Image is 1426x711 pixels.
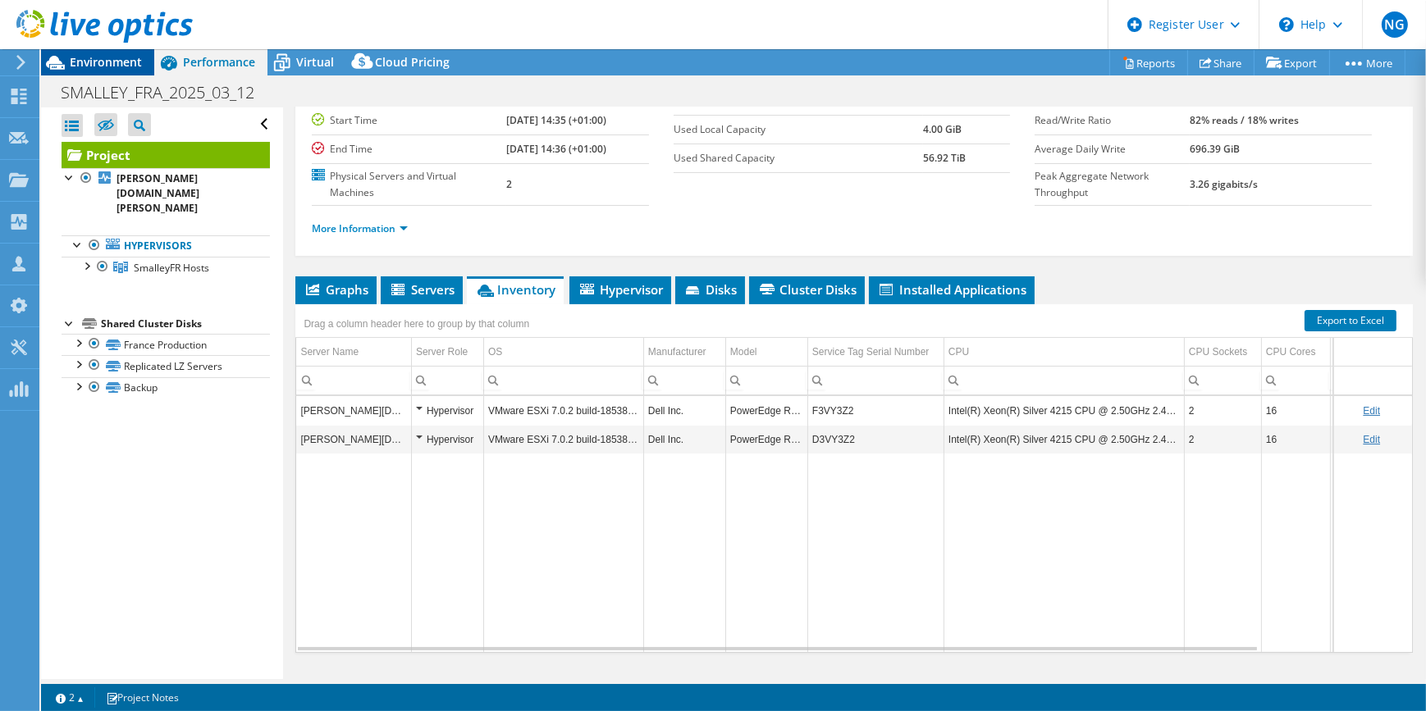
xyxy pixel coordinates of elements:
[730,342,757,362] div: Model
[578,281,663,298] span: Hypervisor
[389,281,455,298] span: Servers
[725,338,807,367] td: Model Column
[304,281,368,298] span: Graphs
[53,84,280,102] h1: SMALLEY_FRA_2025_03_12
[674,150,923,166] label: Used Shared Capacity
[483,396,643,425] td: Column OS, Value VMware ESXi 7.0.2 build-18538813
[62,168,270,219] a: [PERSON_NAME][DOMAIN_NAME][PERSON_NAME]
[944,396,1184,425] td: Column CPU, Value Intel(R) Xeon(R) Silver 4215 CPU @ 2.50GHz 2.49 GHz
[683,281,737,298] span: Disks
[1261,396,1330,425] td: Column CPU Cores, Value 16
[1184,425,1261,453] td: Column CPU Sockets, Value 2
[807,366,944,394] td: Column Service Tag Serial Number, Filter cell
[674,121,923,138] label: Used Local Capacity
[312,221,408,235] a: More Information
[1190,113,1299,127] b: 82% reads / 18% writes
[296,338,411,367] td: Server Name Column
[416,401,479,421] div: Hypervisor
[62,355,270,376] a: Replicated LZ Servers
[411,338,483,367] td: Server Role Column
[296,54,334,70] span: Virtual
[1330,425,1425,453] td: Column Guest VM Count, Value 5
[1363,405,1380,417] a: Edit
[62,257,270,278] a: SmalleyFR Hosts
[944,338,1184,367] td: CPU Column
[1035,112,1190,129] label: Read/Write Ratio
[1329,50,1405,75] a: More
[944,425,1184,453] td: Column CPU, Value Intel(R) Xeon(R) Silver 4215 CPU @ 2.50GHz 2.49 GHz
[475,281,555,298] span: Inventory
[1184,338,1261,367] td: CPU Sockets Column
[296,425,411,453] td: Column Server Name, Value fra-vmsr-02.smalley.com
[1261,366,1330,394] td: Column CPU Cores, Filter cell
[62,142,270,168] a: Project
[375,54,450,70] span: Cloud Pricing
[101,314,270,334] div: Shared Cluster Disks
[134,261,209,275] span: SmalleyFR Hosts
[62,235,270,257] a: Hypervisors
[62,334,270,355] a: France Production
[1184,366,1261,394] td: Column CPU Sockets, Filter cell
[1035,168,1190,201] label: Peak Aggregate Network Throughput
[411,396,483,425] td: Column Server Role, Value Hypervisor
[807,338,944,367] td: Service Tag Serial Number Column
[1305,310,1396,331] a: Export to Excel
[416,342,468,362] div: Server Role
[643,425,725,453] td: Column Manufacturer, Value Dell Inc.
[1109,50,1188,75] a: Reports
[648,342,706,362] div: Manufacturer
[1190,177,1258,191] b: 3.26 gigabits/s
[1330,366,1425,394] td: Column Guest VM Count, Filter cell
[1035,141,1190,157] label: Average Daily Write
[411,425,483,453] td: Column Server Role, Value Hypervisor
[948,342,969,362] div: CPU
[1184,396,1261,425] td: Column CPU Sockets, Value 2
[295,304,1413,653] div: Data grid
[807,425,944,453] td: Column Service Tag Serial Number, Value D3VY3Z2
[312,141,506,157] label: End Time
[1266,342,1316,362] div: CPU Cores
[643,396,725,425] td: Column Manufacturer, Value Dell Inc.
[416,430,479,449] div: Hypervisor
[300,342,359,362] div: Server Name
[643,338,725,367] td: Manufacturer Column
[312,168,506,201] label: Physical Servers and Virtual Machines
[923,151,966,165] b: 56.92 TiB
[1330,396,1425,425] td: Column Guest VM Count, Value 31
[296,366,411,394] td: Column Server Name, Filter cell
[1190,142,1240,156] b: 696.39 GiB
[296,396,411,425] td: Column Server Name, Value fra-vmsr-01.smalley.com
[643,366,725,394] td: Column Manufacturer, Filter cell
[877,281,1026,298] span: Installed Applications
[62,377,270,399] a: Backup
[117,171,199,215] b: [PERSON_NAME][DOMAIN_NAME][PERSON_NAME]
[299,312,533,335] div: Drag a column header here to group by that column
[807,396,944,425] td: Column Service Tag Serial Number, Value F3VY3Z2
[70,54,142,70] span: Environment
[812,342,930,362] div: Service Tag Serial Number
[488,342,502,362] div: OS
[1261,338,1330,367] td: CPU Cores Column
[725,396,807,425] td: Column Model, Value PowerEdge R740
[1189,342,1247,362] div: CPU Sockets
[483,338,643,367] td: OS Column
[1187,50,1255,75] a: Share
[1261,425,1330,453] td: Column CPU Cores, Value 16
[506,177,512,191] b: 2
[1330,338,1425,367] td: Guest VM Count Column
[1254,50,1330,75] a: Export
[1279,17,1294,32] svg: \n
[483,366,643,394] td: Column OS, Filter cell
[94,687,190,708] a: Project Notes
[1363,434,1380,445] a: Edit
[944,366,1184,394] td: Column CPU, Filter cell
[411,366,483,394] td: Column Server Role, Filter cell
[757,281,857,298] span: Cluster Disks
[312,112,506,129] label: Start Time
[506,142,606,156] b: [DATE] 14:36 (+01:00)
[923,122,962,136] b: 4.00 GiB
[506,113,606,127] b: [DATE] 14:35 (+01:00)
[44,687,95,708] a: 2
[183,54,255,70] span: Performance
[1382,11,1408,38] span: NG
